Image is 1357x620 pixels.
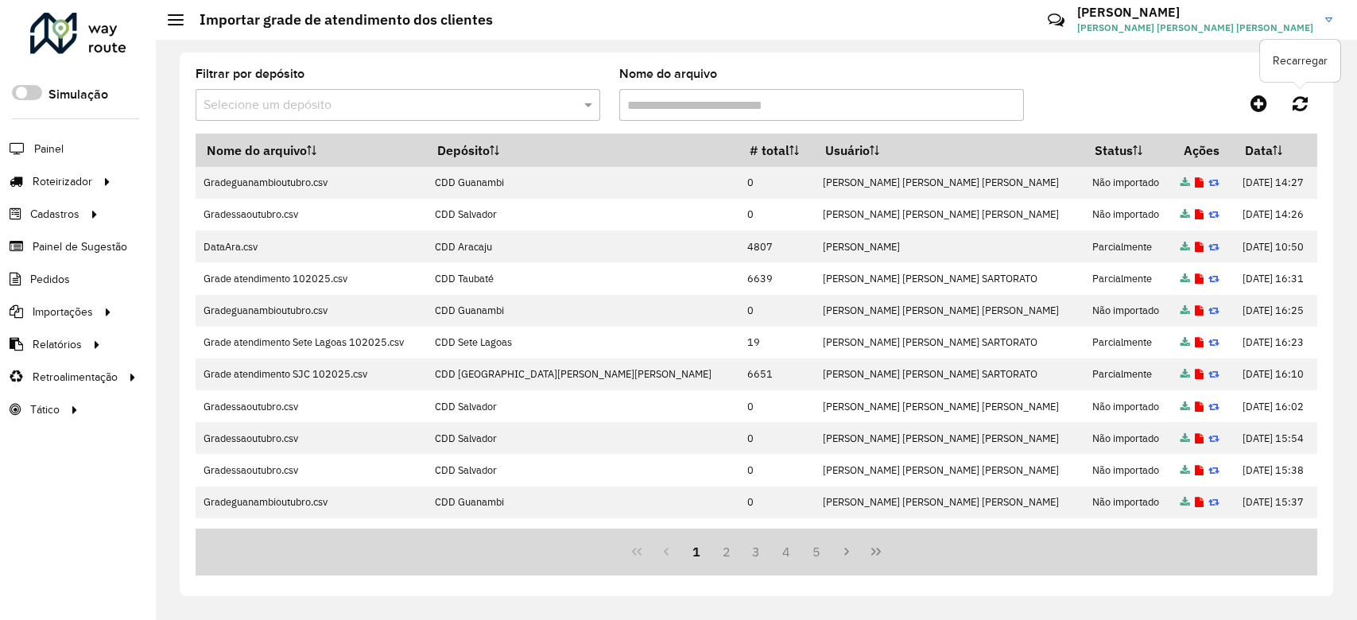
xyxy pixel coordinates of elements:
td: [DATE] 15:37 [1234,486,1316,518]
a: Exibir log de erros [1195,367,1204,381]
a: Arquivo completo [1181,527,1190,541]
td: Não importado [1084,199,1173,231]
td: CDD Camaçari [426,518,739,550]
a: Arquivo completo [1181,240,1190,254]
a: Contato Rápido [1039,3,1073,37]
a: Reimportar [1208,240,1219,254]
button: 4 [771,537,801,567]
td: Grade atendimento Sete Lagoas 102025.csv [196,327,426,358]
span: [PERSON_NAME] [PERSON_NAME] [PERSON_NAME] [1077,21,1313,35]
td: CDD Salvador [426,390,739,422]
a: Reimportar [1208,432,1219,445]
span: Roteirizador [33,173,92,190]
td: CDD Guanambi [426,167,739,199]
td: [PERSON_NAME] [PERSON_NAME] SARTORATO [814,262,1084,294]
td: [PERSON_NAME] [PERSON_NAME] [PERSON_NAME] [814,295,1084,327]
td: [DATE] 16:23 [1234,327,1316,358]
th: Ações [1173,134,1234,167]
label: Simulação [48,85,108,104]
span: Painel [34,141,64,157]
td: [PERSON_NAME] [814,231,1084,262]
td: CDD Salvador [426,199,739,231]
td: Gradessaoutubro.csv [196,454,426,486]
td: 0 [739,167,814,199]
td: [DATE] 15:33 [1234,518,1316,550]
td: Gradessaoutubro.csv [196,199,426,231]
td: Não importado [1084,454,1173,486]
a: Reimportar [1208,495,1219,509]
td: 0 [739,422,814,454]
a: Reimportar [1208,304,1219,317]
a: Reimportar [1208,367,1219,381]
td: Grade atendimento 102025.csv [196,262,426,294]
label: Nome do arquivo [619,64,717,83]
a: Exibir log de erros [1195,272,1204,285]
span: Importações [33,304,93,320]
td: 0 [739,199,814,231]
span: Relatórios [33,336,82,353]
a: Arquivo completo [1181,495,1190,509]
td: Parcialmente [1084,518,1173,550]
span: Cadastros [30,206,79,223]
span: Painel de Sugestão [33,238,127,255]
a: Arquivo completo [1181,304,1190,317]
td: [PERSON_NAME] [PERSON_NAME] [PERSON_NAME] [814,167,1084,199]
button: 1 [681,537,711,567]
td: [DATE] 14:26 [1234,199,1316,231]
button: 5 [801,537,832,567]
a: Exibir log de erros [1195,207,1204,221]
td: [PERSON_NAME] [PERSON_NAME] SARTORATO [814,358,1084,390]
a: Reimportar [1208,207,1219,221]
td: [PERSON_NAME] [PERSON_NAME] [PERSON_NAME] [814,422,1084,454]
a: Arquivo completo [1181,463,1190,477]
td: [PERSON_NAME] [PERSON_NAME] SARTORATO [814,327,1084,358]
td: Gradessaoutubro.csv [196,390,426,422]
td: Parcialmente [1084,231,1173,262]
td: CDD Guanambi [426,295,739,327]
a: Exibir log de erros [1195,176,1204,189]
td: Não importado [1084,167,1173,199]
th: Depósito [426,134,739,167]
td: 6651 [739,358,814,390]
a: Reimportar [1208,527,1219,541]
td: 9837 [739,518,814,550]
a: Arquivo completo [1181,400,1190,413]
td: [DATE] 10:50 [1234,231,1316,262]
button: Next Page [832,537,862,567]
td: [DATE] 16:25 [1234,295,1316,327]
td: Não importado [1084,390,1173,422]
td: CDD Sete Lagoas [426,327,739,358]
a: Exibir log de erros [1195,304,1204,317]
span: Retroalimentação [33,369,118,386]
h2: Importar grade de atendimento dos clientes [184,11,493,29]
td: [DATE] 16:31 [1234,262,1316,294]
th: Status [1084,134,1173,167]
button: Last Page [861,537,891,567]
div: Recarregar [1260,40,1340,82]
a: Exibir log de erros [1195,432,1204,445]
td: CDD [GEOGRAPHIC_DATA][PERSON_NAME][PERSON_NAME] [426,358,739,390]
td: Gradeguanambioutubro.csv [196,167,426,199]
td: [DATE] 16:02 [1234,390,1316,422]
label: Filtrar por depósito [196,64,304,83]
td: [PERSON_NAME] [PERSON_NAME] [PERSON_NAME] [814,486,1084,518]
h3: [PERSON_NAME] [1077,5,1313,20]
td: CDD Taubaté [426,262,739,294]
button: 3 [742,537,772,567]
a: Reimportar [1208,176,1219,189]
a: Exibir log de erros [1195,335,1204,349]
span: Tático [30,401,60,418]
td: Não importado [1084,295,1173,327]
td: [PERSON_NAME] [PERSON_NAME] [PERSON_NAME] [814,518,1084,550]
td: CDD Aracaju [426,231,739,262]
a: Arquivo completo [1181,272,1190,285]
td: CDD Salvador [426,454,739,486]
td: [PERSON_NAME] [PERSON_NAME] [PERSON_NAME] [814,454,1084,486]
td: 0 [739,454,814,486]
td: CDD Guanambi [426,486,739,518]
td: Parcialmente [1084,262,1173,294]
td: Parcialmente [1084,358,1173,390]
button: 2 [711,537,742,567]
a: Arquivo completo [1181,432,1190,445]
td: 0 [739,390,814,422]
